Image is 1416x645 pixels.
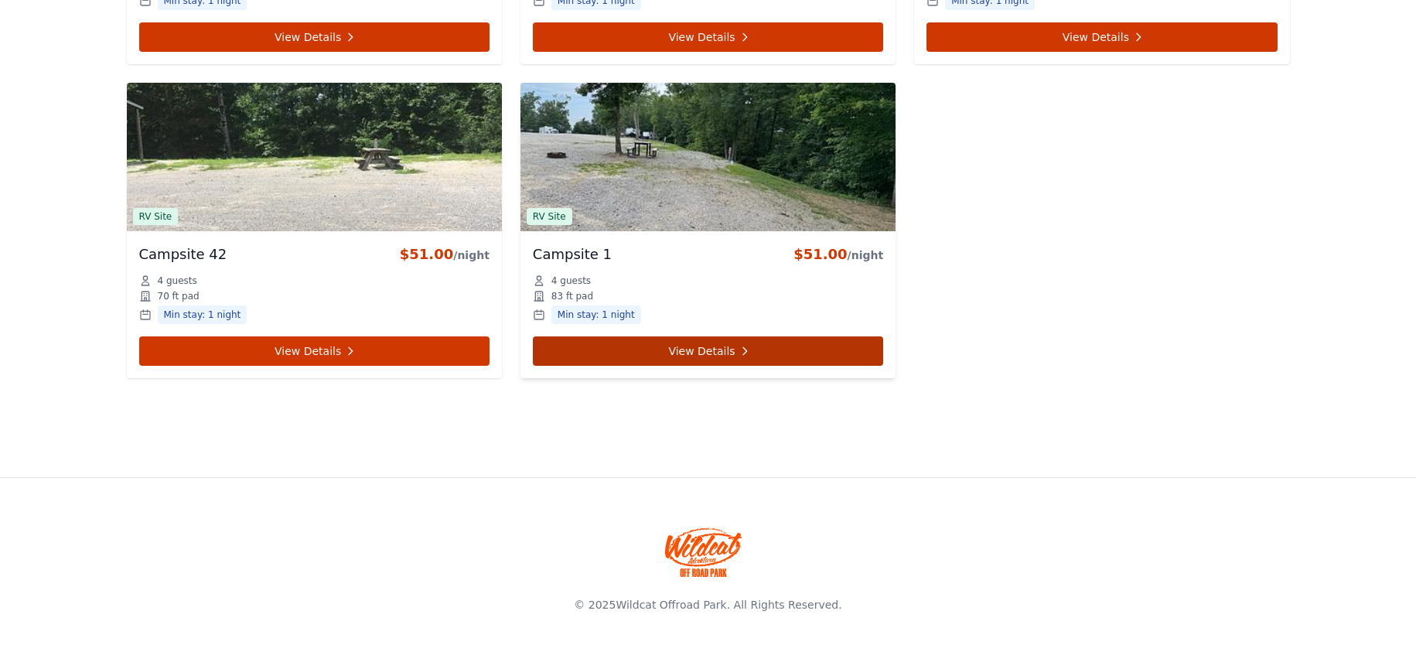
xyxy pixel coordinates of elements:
[793,244,883,265] div: $51.00
[665,527,742,577] img: Wildcat Offroad park
[139,22,490,52] a: View Details
[139,336,490,366] a: View Details
[158,275,197,287] span: 4 guests
[127,83,502,231] img: Campsite 42
[848,249,884,261] span: /night
[158,305,247,324] span: Min stay: 1 night
[158,290,200,302] span: 70 ft pad
[527,208,572,225] span: RV Site
[133,208,179,225] span: RV Site
[616,599,726,611] a: Wildcat Offroad Park
[533,336,883,366] a: View Details
[139,244,227,265] h3: Campsite 42
[453,249,490,261] span: /night
[551,275,591,287] span: 4 guests
[400,244,490,265] div: $51.00
[533,244,612,265] h3: Campsite 1
[520,83,896,231] img: Campsite 1
[926,22,1277,52] a: View Details
[574,599,841,611] span: © 2025 . All Rights Reserved.
[551,290,593,302] span: 83 ft pad
[551,305,641,324] span: Min stay: 1 night
[533,22,883,52] a: View Details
